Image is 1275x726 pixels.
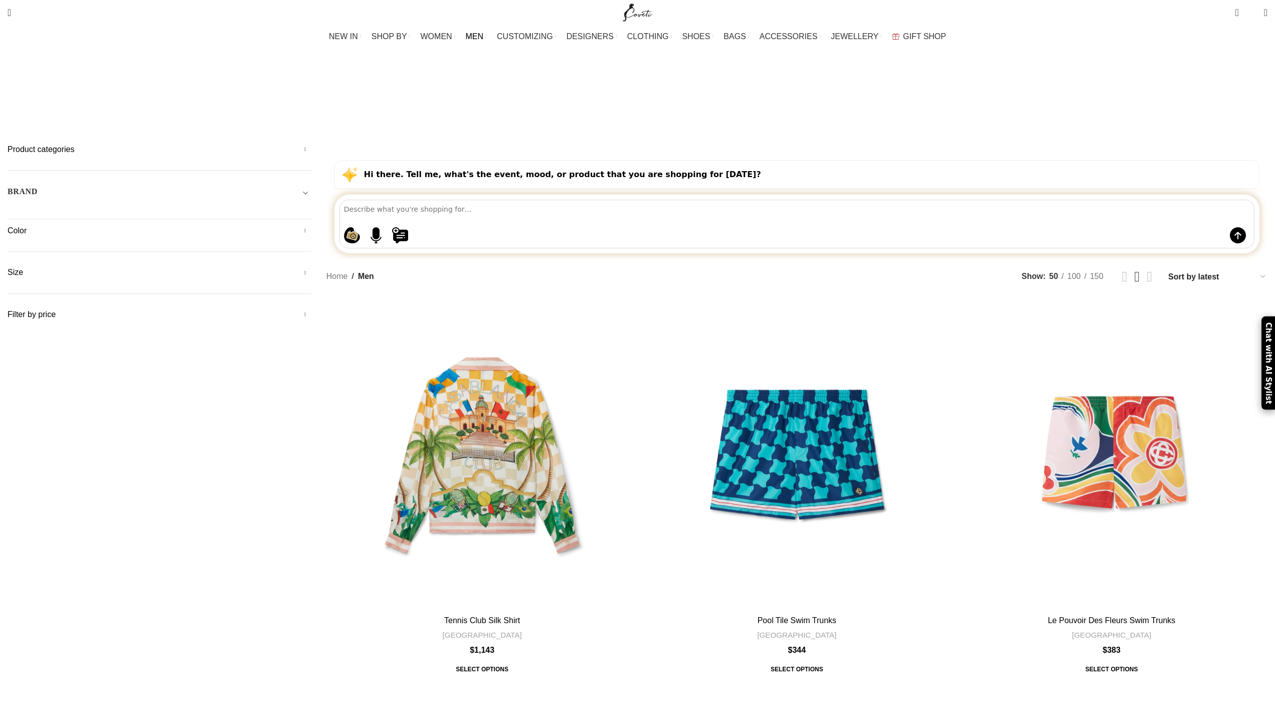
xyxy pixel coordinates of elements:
bdi: 383 [1103,646,1121,654]
span: NEW IN [329,32,358,41]
span: DESIGNERS [567,32,614,41]
a: Grid view 4 [1147,269,1152,284]
span: MEN [466,32,484,41]
img: GiftBag [892,33,899,40]
a: CUSTOMIZING [497,27,557,47]
nav: Breadcrumb [326,270,374,283]
a: Men Clothing [612,89,666,114]
span: 150 [1090,272,1104,280]
span: CLOTHING [627,32,669,41]
span: Select options [1078,660,1145,678]
span: 0 [1248,10,1256,18]
span: BAGS [723,32,746,41]
h5: Size [8,267,311,278]
a: 100 [1064,270,1084,283]
div: Toggle filter [8,186,311,204]
span: 50 [1049,272,1058,280]
bdi: 344 [788,646,806,654]
span: Men Jewellery [681,97,742,106]
a: Go back [591,61,616,81]
a: BAGS [723,27,749,47]
a: Tennis Club Silk Shirt [326,299,638,611]
a: Men Jewellery [681,89,742,114]
span: WOMEN [421,32,452,41]
a: SHOP BY [372,27,411,47]
span: Men Bags [560,97,597,106]
span: CUSTOMIZING [497,32,553,41]
span: ACCESSORIES [760,32,818,41]
span: Men Accessories [476,97,544,106]
a: Grid view 2 [1122,269,1128,284]
a: 0 [1230,3,1243,23]
h5: Color [8,225,311,236]
a: 50 [1046,270,1062,283]
span: Men Clothing [612,97,666,106]
span: Select options [764,660,830,678]
a: ACCESSORIES [760,27,821,47]
a: [GEOGRAPHIC_DATA] [1072,630,1151,640]
a: NEW IN [329,27,361,47]
a: Men Accessories [476,89,544,114]
a: Men Bags [560,89,597,114]
a: Site logo [621,8,654,16]
a: Tennis Club Silk Shirt [444,616,520,625]
span: 0 [1236,5,1243,13]
a: Select options for “Tennis Club Silk Shirt” [449,660,515,678]
a: Men Shoes [757,89,799,114]
span: Select options [449,660,515,678]
span: GIFT SHOP [903,32,946,41]
bdi: 1,143 [470,646,494,654]
a: Search [3,3,16,23]
span: Men [358,270,374,283]
a: Grid view 3 [1135,269,1140,284]
span: Show [1022,270,1046,283]
span: 100 [1067,272,1081,280]
span: $ [470,646,474,654]
a: CLOTHING [627,27,672,47]
a: JEWELLERY [831,27,882,47]
a: [GEOGRAPHIC_DATA] [443,630,522,640]
a: Le Pouvoir Des Fleurs Swim Trunks [956,299,1267,611]
h5: Product categories [8,144,311,155]
a: Select options for “Le Pouvoir Des Fleurs Swim Trunks” [1078,660,1145,678]
a: 150 [1086,270,1107,283]
a: Le Pouvoir Des Fleurs Swim Trunks [1048,616,1175,625]
a: Pool Tile Swim Trunks [641,299,953,611]
span: SHOP BY [372,32,407,41]
select: Shop order [1167,269,1267,284]
a: Select options for “Pool Tile Swim Trunks” [764,660,830,678]
span: SHOES [682,32,710,41]
a: SHOES [682,27,713,47]
h1: Men [616,58,659,84]
a: Pool Tile Swim Trunks [758,616,836,625]
span: JEWELLERY [831,32,878,41]
h5: Filter by price [8,309,311,320]
div: My Wishlist [1246,3,1256,23]
a: [GEOGRAPHIC_DATA] [757,630,836,640]
span: Men Shoes [757,97,799,106]
div: Main navigation [3,27,1272,47]
a: Home [326,270,348,283]
span: $ [788,646,793,654]
h5: BRAND [8,186,38,197]
a: GIFT SHOP [892,27,946,47]
a: WOMEN [421,27,456,47]
span: $ [1103,646,1107,654]
a: DESIGNERS [567,27,617,47]
a: MEN [466,27,487,47]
